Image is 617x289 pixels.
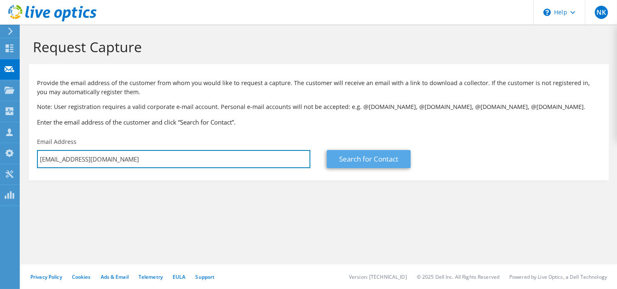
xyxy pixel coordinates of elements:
h1: Request Capture [33,38,601,55]
a: Cookies [72,273,91,280]
li: Version: [TECHNICAL_ID] [349,273,407,280]
li: © 2025 Dell Inc. All Rights Reserved [417,273,499,280]
a: Telemetry [139,273,163,280]
a: Ads & Email [101,273,129,280]
h3: Enter the email address of the customer and click “Search for Contact”. [37,118,601,127]
li: Powered by Live Optics, a Dell Technology [509,273,607,280]
span: NK [595,6,608,19]
a: Search for Contact [327,150,411,168]
a: Privacy Policy [30,273,62,280]
svg: \n [543,9,551,16]
p: Provide the email address of the customer from whom you would like to request a capture. The cust... [37,79,601,97]
label: Email Address [37,138,76,146]
p: Note: User registration requires a valid corporate e-mail account. Personal e-mail accounts will ... [37,102,601,111]
a: Support [195,273,215,280]
a: EULA [173,273,185,280]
